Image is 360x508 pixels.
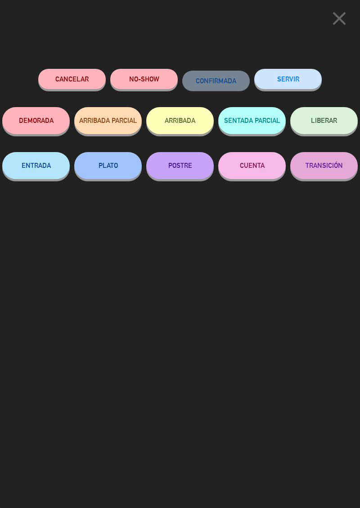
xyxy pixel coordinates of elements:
button: TRANSICIÓN [290,152,358,179]
span: ARRIBADA PARCIAL [79,117,137,124]
button: PLATO [74,152,142,179]
button: ENTRADA [2,152,70,179]
button: CONFIRMADA [182,71,250,91]
button: close [325,7,353,33]
button: Cancelar [38,69,106,89]
span: LIBERAR [311,117,337,124]
button: CUENTA [218,152,286,179]
button: SERVIR [254,69,322,89]
button: SENTADA PARCIAL [218,107,286,134]
button: LIBERAR [290,107,358,134]
button: NO-SHOW [110,69,178,89]
button: POSTRE [146,152,214,179]
button: DEMORADA [2,107,70,134]
span: CONFIRMADA [196,77,236,85]
button: ARRIBADA [146,107,214,134]
button: ARRIBADA PARCIAL [74,107,142,134]
i: close [328,7,351,30]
